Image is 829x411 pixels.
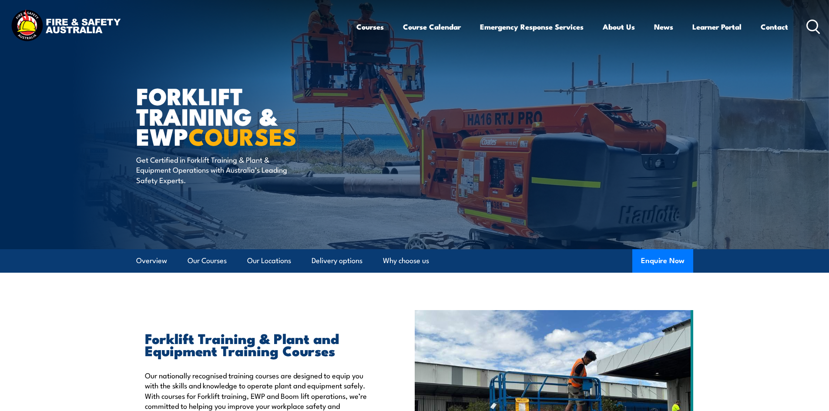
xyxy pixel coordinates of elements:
p: Get Certified in Forklift Training & Plant & Equipment Operations with Australia’s Leading Safety... [136,154,295,185]
a: Emergency Response Services [480,15,584,38]
a: News [654,15,673,38]
a: Courses [356,15,384,38]
a: Overview [136,249,167,272]
strong: COURSES [188,117,297,154]
a: Contact [761,15,788,38]
a: Our Locations [247,249,291,272]
a: Why choose us [383,249,429,272]
a: Delivery options [312,249,362,272]
a: Course Calendar [403,15,461,38]
h1: Forklift Training & EWP [136,85,351,146]
a: Learner Portal [692,15,742,38]
a: About Us [603,15,635,38]
a: Our Courses [188,249,227,272]
button: Enquire Now [632,249,693,273]
h2: Forklift Training & Plant and Equipment Training Courses [145,332,375,356]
